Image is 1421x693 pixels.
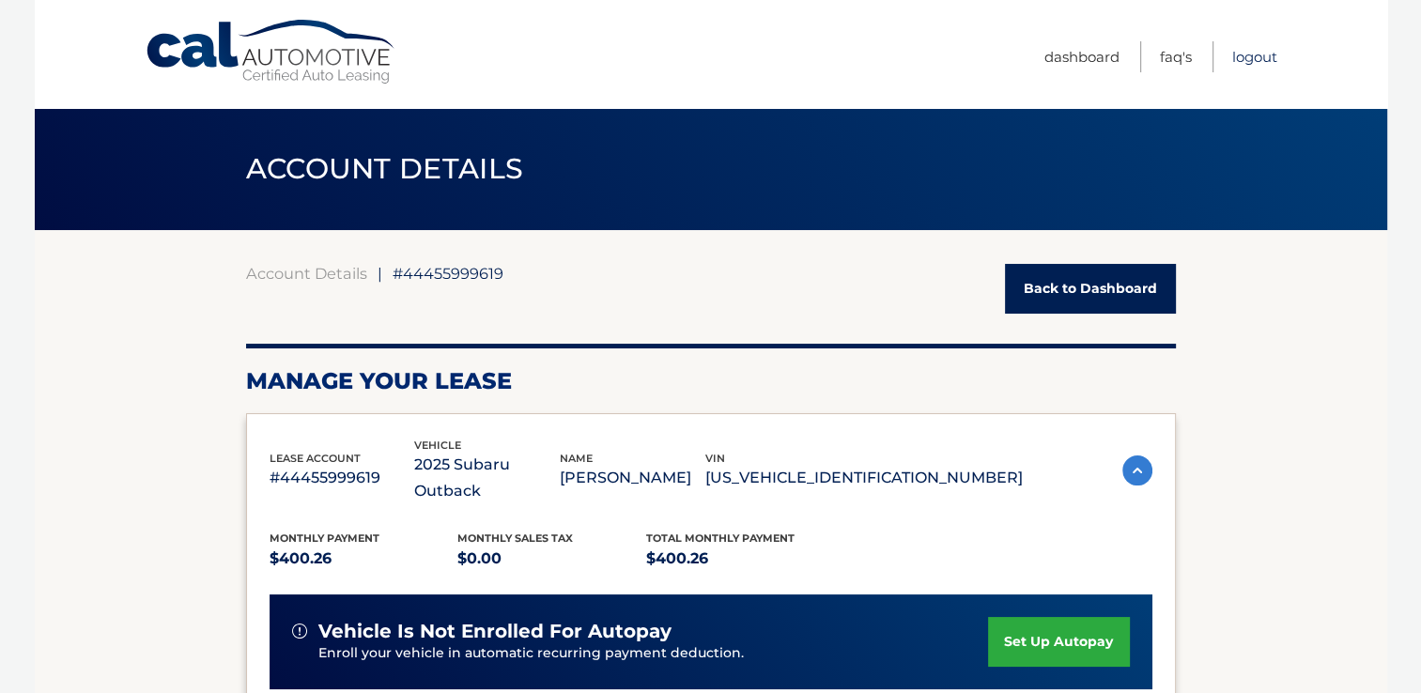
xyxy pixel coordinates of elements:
a: Back to Dashboard [1005,264,1176,314]
p: [PERSON_NAME] [560,465,705,491]
p: $400.26 [646,546,835,572]
a: FAQ's [1160,41,1192,72]
span: ACCOUNT DETAILS [246,151,524,186]
a: Account Details [246,264,367,283]
span: lease account [270,452,361,465]
span: Total Monthly Payment [646,531,795,545]
img: accordion-active.svg [1122,455,1152,485]
a: Cal Automotive [145,19,398,85]
span: Monthly Payment [270,531,379,545]
p: Enroll your vehicle in automatic recurring payment deduction. [318,643,989,664]
p: #44455999619 [270,465,415,491]
span: | [378,264,382,283]
span: Monthly sales Tax [457,531,573,545]
span: #44455999619 [393,264,503,283]
a: Logout [1232,41,1277,72]
a: Dashboard [1044,41,1120,72]
span: vehicle is not enrolled for autopay [318,620,672,643]
p: [US_VEHICLE_IDENTIFICATION_NUMBER] [705,465,1023,491]
a: set up autopay [988,617,1129,667]
span: name [560,452,593,465]
p: $0.00 [457,546,646,572]
p: 2025 Subaru Outback [414,452,560,504]
img: alert-white.svg [292,624,307,639]
span: vin [705,452,725,465]
p: $400.26 [270,546,458,572]
span: vehicle [414,439,461,452]
h2: Manage Your Lease [246,367,1176,395]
